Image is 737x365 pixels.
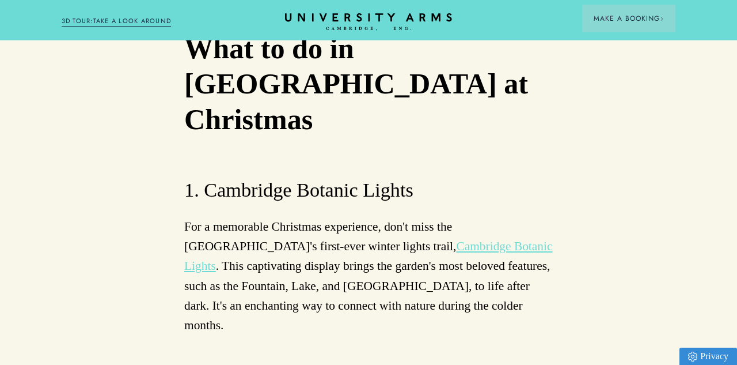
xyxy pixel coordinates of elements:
[184,217,553,336] p: For a memorable Christmas experience, don't miss the [GEOGRAPHIC_DATA]'s first-ever winter lights...
[62,16,172,27] a: 3D TOUR:TAKE A LOOK AROUND
[688,352,697,362] img: Privacy
[285,13,452,31] a: Home
[660,17,664,21] img: Arrow icon
[184,177,553,204] h3: 1. Cambridge Botanic Lights
[582,5,675,32] button: Make a BookingArrow icon
[594,13,664,24] span: Make a Booking
[679,348,737,365] a: Privacy
[184,32,528,136] strong: What to do in [GEOGRAPHIC_DATA] at Christmas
